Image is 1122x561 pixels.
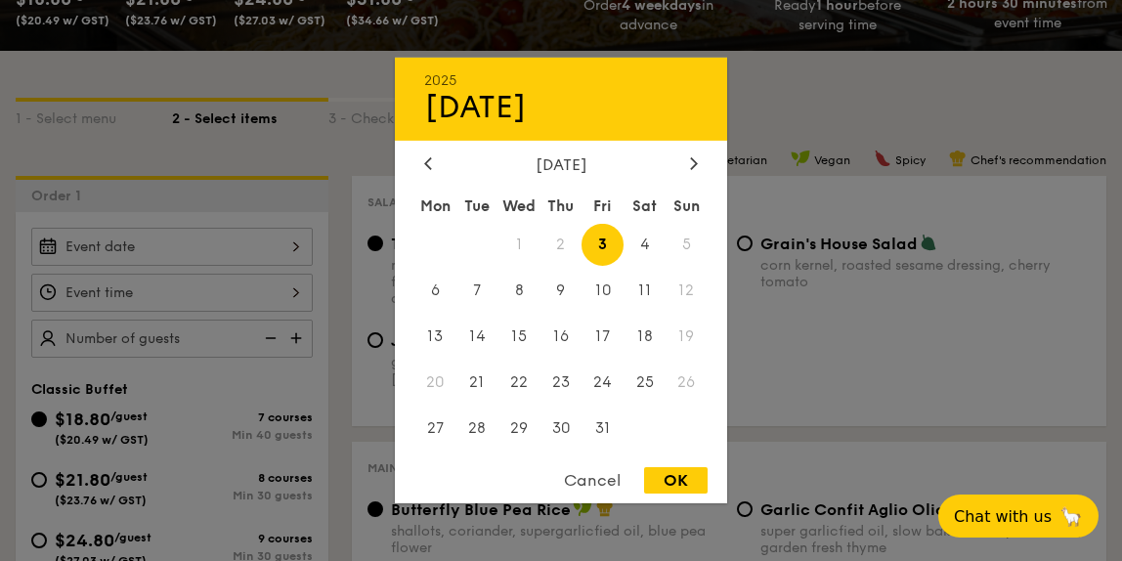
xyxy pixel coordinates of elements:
[456,270,498,312] span: 7
[414,270,456,312] span: 6
[456,189,498,224] div: Tue
[624,224,666,266] span: 4
[498,407,540,449] span: 29
[540,361,583,403] span: 23
[498,224,540,266] span: 1
[456,361,498,403] span: 21
[544,467,640,494] div: Cancel
[666,189,708,224] div: Sun
[414,316,456,358] span: 13
[424,155,698,174] div: [DATE]
[954,507,1052,526] span: Chat with us
[456,407,498,449] span: 28
[624,316,666,358] span: 18
[424,89,698,126] div: [DATE]
[938,495,1099,538] button: Chat with us🦙
[540,407,583,449] span: 30
[644,467,708,494] div: OK
[498,189,540,224] div: Wed
[456,316,498,358] span: 14
[582,407,624,449] span: 31
[414,361,456,403] span: 20
[624,270,666,312] span: 11
[424,72,698,89] div: 2025
[582,270,624,312] span: 10
[414,407,456,449] span: 27
[666,224,708,266] span: 5
[498,361,540,403] span: 22
[540,316,583,358] span: 16
[498,316,540,358] span: 15
[582,316,624,358] span: 17
[666,270,708,312] span: 12
[498,270,540,312] span: 8
[666,361,708,403] span: 26
[540,270,583,312] span: 9
[540,189,583,224] div: Thu
[624,361,666,403] span: 25
[540,224,583,266] span: 2
[582,189,624,224] div: Fri
[666,316,708,358] span: 19
[582,361,624,403] span: 24
[1059,505,1083,528] span: 🦙
[624,189,666,224] div: Sat
[414,189,456,224] div: Mon
[582,224,624,266] span: 3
